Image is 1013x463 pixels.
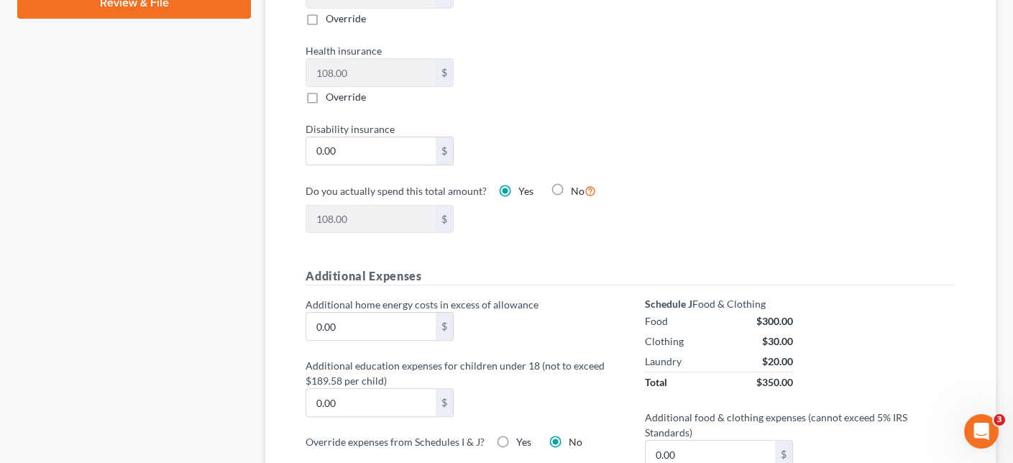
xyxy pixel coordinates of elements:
[298,358,623,388] label: Additional education expenses for children under 18 (not to exceed $189.58 per child)
[326,12,366,24] span: Override
[756,314,793,329] div: $300.00
[436,59,453,86] div: $
[645,314,668,329] div: Food
[645,354,682,369] div: Laundry
[756,375,793,390] div: $350.00
[645,375,667,390] div: Total
[298,43,623,58] label: Health insurance
[762,334,793,349] div: $30.00
[645,334,684,349] div: Clothing
[436,389,453,416] div: $
[306,206,436,233] input: 0.00
[306,183,487,198] label: Do you actually spend this total amount?
[964,414,999,449] iframe: Intercom live chat
[326,91,366,103] span: Override
[298,297,623,312] label: Additional home energy costs in excess of allowance
[436,313,453,340] div: $
[306,389,436,416] input: 0.00
[306,59,436,86] input: 0.00
[994,414,1005,426] span: 3
[516,436,531,448] span: Yes
[306,434,485,449] label: Override expenses from Schedules I & J?
[436,137,453,165] div: $
[436,206,453,233] div: $
[306,137,436,165] input: 0.00
[306,313,436,340] input: 0.00
[645,298,692,310] strong: Schedule J
[569,436,582,448] span: No
[645,297,793,311] div: Food & Clothing
[306,267,955,285] h5: Additional Expenses
[762,354,793,369] div: $20.00
[518,185,533,197] span: Yes
[298,122,623,137] label: Disability insurance
[571,185,585,197] span: No
[638,410,963,440] label: Additional food & clothing expenses (cannot exceed 5% IRS Standards)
